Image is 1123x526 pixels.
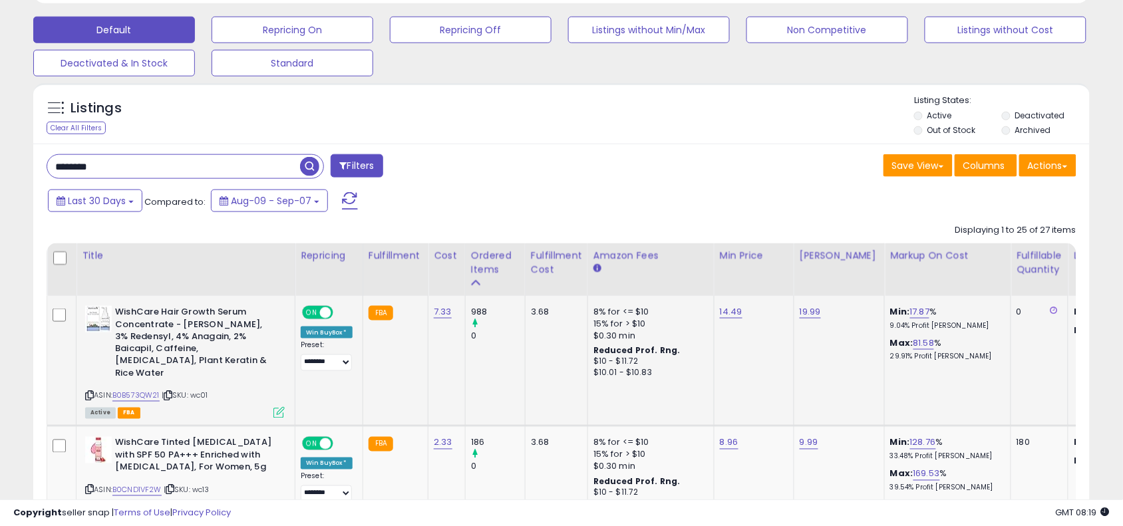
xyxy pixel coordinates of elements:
div: 8% for <= $10 [593,437,704,449]
p: 29.91% Profit [PERSON_NAME] [890,352,1001,362]
p: Listing States: [914,94,1090,107]
div: % [890,437,1001,461]
button: Save View [883,154,953,177]
div: 15% for > $10 [593,449,704,461]
a: B0CND1VF2W [112,485,162,496]
a: 2.33 [434,436,452,450]
button: Default [33,17,195,43]
button: Standard [212,50,373,76]
div: $10.01 - $10.83 [593,368,704,379]
span: OFF [331,307,353,319]
span: OFF [331,438,353,450]
a: 128.76 [910,436,936,450]
div: $0.30 min [593,330,704,342]
div: 15% for > $10 [593,318,704,330]
div: 988 [471,306,525,318]
div: Repricing [301,249,357,263]
button: Repricing Off [390,17,552,43]
div: Title [82,249,289,263]
div: Fulfillment Cost [531,249,582,277]
a: 8.96 [720,436,738,450]
div: Fulfillment [369,249,422,263]
span: Aug-09 - Sep-07 [231,194,311,207]
label: Archived [1015,124,1051,136]
small: FBA [369,306,393,321]
div: Markup on Cost [890,249,1005,263]
div: 0 [471,330,525,342]
b: Reduced Prof. Rng. [593,476,681,487]
div: Win BuyBox * [301,458,353,469]
div: Clear All Filters [47,122,106,134]
a: 169.53 [913,467,940,481]
button: Non Competitive [746,17,908,43]
div: 180 [1017,437,1058,449]
a: 7.33 [434,305,452,319]
div: 186 [471,437,525,449]
div: Cost [434,249,460,263]
div: ASIN: [85,306,285,417]
div: % [890,306,1001,330]
button: Aug-09 - Sep-07 [211,190,328,212]
div: 0 [1017,306,1058,318]
button: Repricing On [212,17,373,43]
b: Max: [890,336,913,349]
div: Win BuyBox * [301,327,353,338]
span: FBA [118,408,140,419]
div: Amazon Fees [593,249,709,263]
span: Last 30 Days [68,194,126,207]
span: | SKU: wc13 [164,485,210,495]
span: ON [303,438,320,450]
div: Preset: [301,341,353,371]
small: FBA [369,437,393,452]
a: 81.58 [913,336,935,350]
div: 3.68 [531,306,577,318]
a: 19.99 [800,305,821,319]
a: Privacy Policy [172,506,231,519]
b: Min: [890,436,910,449]
b: Max: [890,467,913,480]
div: $0.30 min [593,461,704,473]
div: Ordered Items [471,249,520,277]
button: Last 30 Days [48,190,142,212]
img: 4150OTCzbML._SL40_.jpg [85,306,112,332]
small: Amazon Fees. [593,263,601,275]
b: WishCare Tinted [MEDICAL_DATA] with SPF 50 PA+++ Enriched with [MEDICAL_DATA], For Women, 5g [115,437,277,477]
b: WishCare Hair Growth Serum Concentrate - [PERSON_NAME], 3% Redensyl, 4% Anagain, 2% Baicapil, Caf... [115,306,277,383]
span: All listings currently available for purchase on Amazon [85,408,116,419]
div: 3.68 [531,437,577,449]
label: Deactivated [1015,110,1065,121]
span: 2025-10-8 08:19 GMT [1056,506,1110,519]
p: 33.48% Profit [PERSON_NAME] [890,452,1001,461]
button: Filters [331,154,383,178]
div: % [890,468,1001,493]
div: % [890,337,1001,362]
div: 0 [471,461,525,473]
strong: Copyright [13,506,62,519]
label: Active [927,110,952,121]
p: 39.54% Profit [PERSON_NAME] [890,483,1001,493]
b: Reduced Prof. Rng. [593,345,681,356]
div: Displaying 1 to 25 of 27 items [955,224,1076,237]
a: B0B573QW21 [112,390,160,402]
a: 17.87 [910,305,930,319]
span: | SKU: wc01 [162,390,208,401]
span: ON [303,307,320,319]
div: Preset: [301,472,353,502]
img: 310L20qcK1L._SL40_.jpg [85,437,112,463]
span: Columns [963,159,1005,172]
button: Deactivated & In Stock [33,50,195,76]
div: Min Price [720,249,788,263]
button: Listings without Cost [925,17,1086,43]
button: Actions [1019,154,1076,177]
p: 9.04% Profit [PERSON_NAME] [890,321,1001,330]
span: Compared to: [144,196,206,208]
div: 8% for <= $10 [593,306,704,318]
b: Min: [890,305,910,318]
div: seller snap | | [13,507,231,519]
div: $10 - $11.72 [593,356,704,368]
div: [PERSON_NAME] [800,249,879,263]
a: Terms of Use [114,506,170,519]
label: Out of Stock [927,124,976,136]
h5: Listings [71,99,122,118]
a: 9.99 [800,436,818,450]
